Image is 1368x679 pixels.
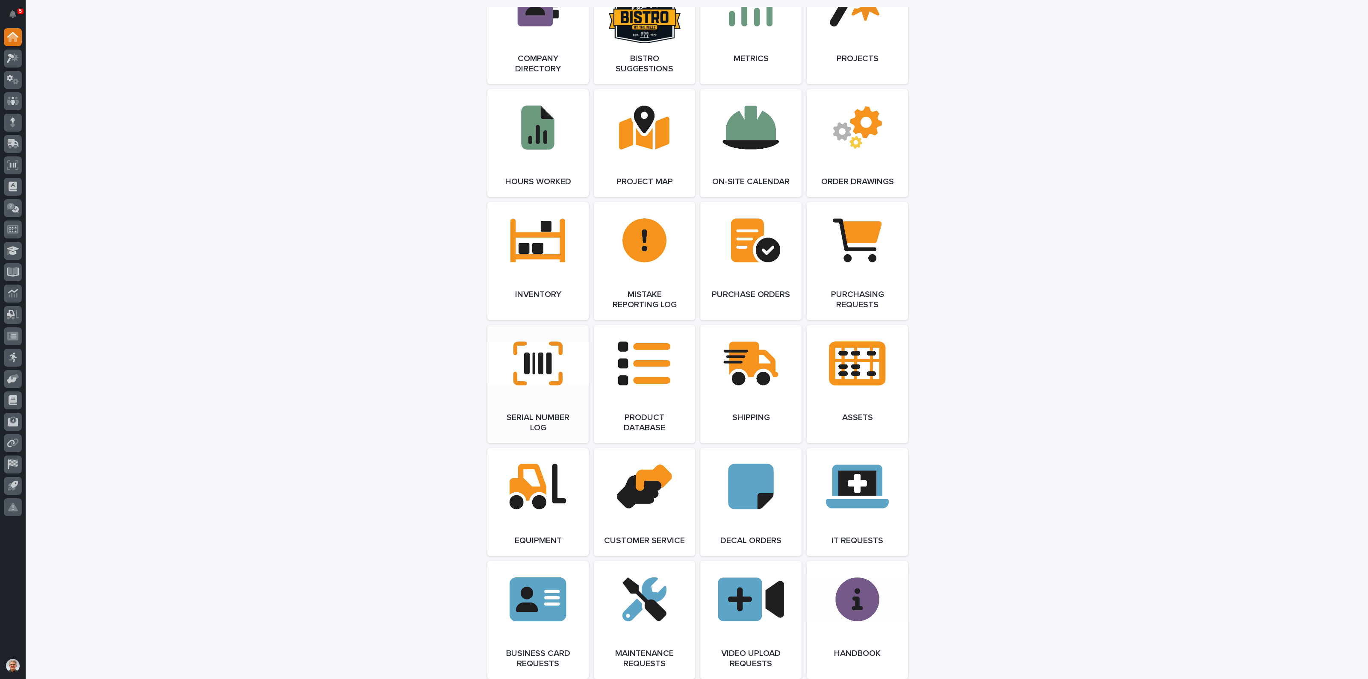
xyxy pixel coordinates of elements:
[487,448,589,556] a: Equipment
[4,657,22,675] button: users-avatar
[807,89,908,197] a: Order Drawings
[700,325,802,443] a: Shipping
[700,561,802,679] a: Video Upload Requests
[487,325,589,443] a: Serial Number Log
[19,8,22,14] p: 5
[4,5,22,23] button: Notifications
[807,325,908,443] a: Assets
[807,561,908,679] a: Handbook
[594,561,695,679] a: Maintenance Requests
[11,10,22,24] div: Notifications5
[487,202,589,320] a: Inventory
[700,89,802,197] a: On-Site Calendar
[807,448,908,556] a: IT Requests
[487,89,589,197] a: Hours Worked
[594,202,695,320] a: Mistake Reporting Log
[807,202,908,320] a: Purchasing Requests
[594,89,695,197] a: Project Map
[594,448,695,556] a: Customer Service
[487,561,589,679] a: Business Card Requests
[700,448,802,556] a: Decal Orders
[594,325,695,443] a: Product Database
[700,202,802,320] a: Purchase Orders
